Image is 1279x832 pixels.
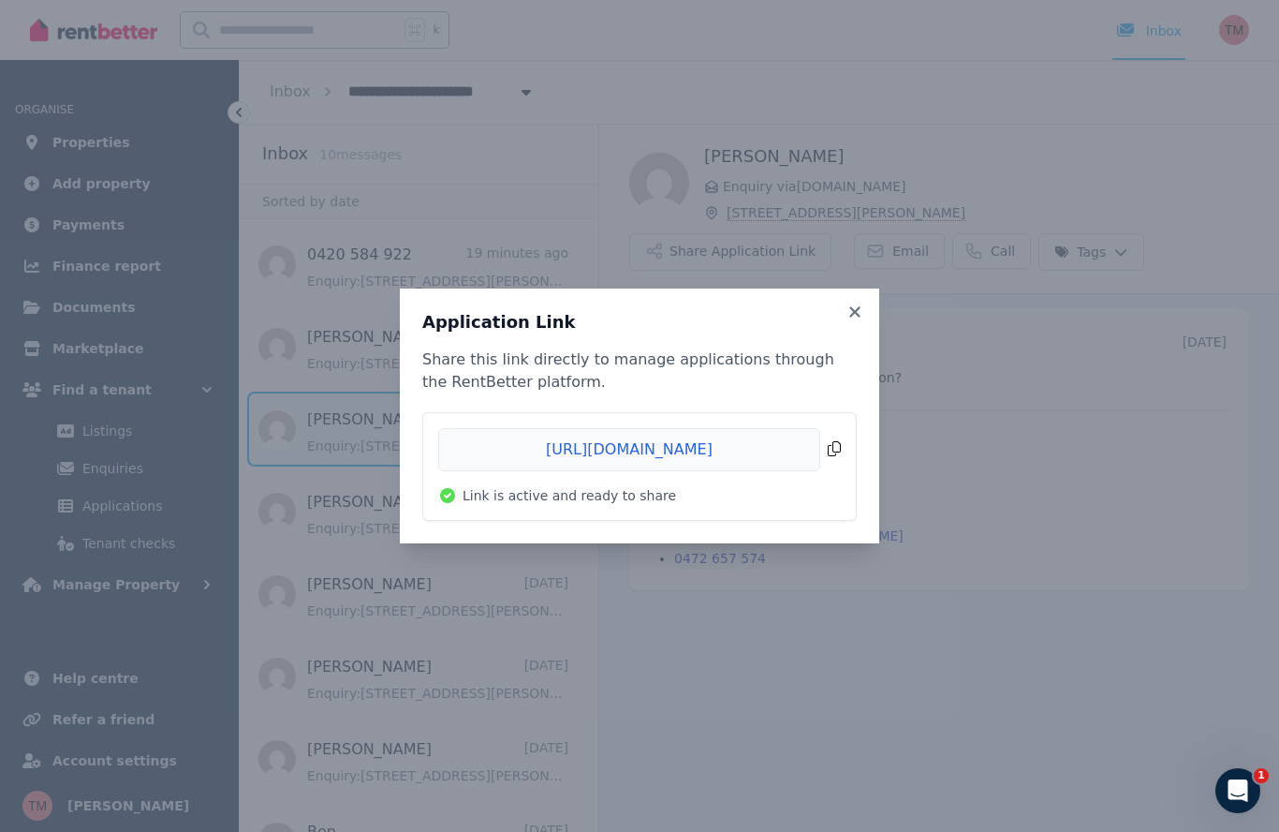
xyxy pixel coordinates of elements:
button: [URL][DOMAIN_NAME] [438,428,841,471]
h3: Application Link [422,311,857,334]
p: Share this link directly to manage applications through the RentBetter platform. [422,349,857,394]
iframe: Intercom live chat [1215,768,1260,813]
span: Link is active and ready to share [463,486,676,505]
span: 1 [1254,768,1269,783]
